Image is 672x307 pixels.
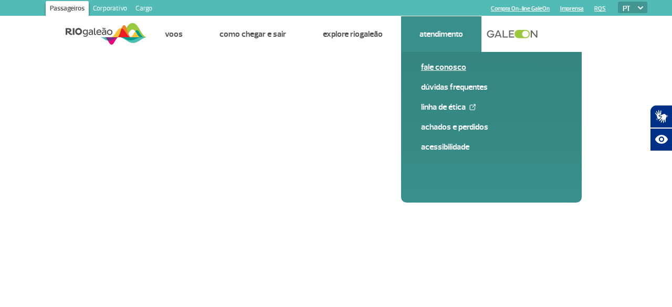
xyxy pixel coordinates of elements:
[469,104,476,110] img: External Link Icon
[560,5,584,12] a: Imprensa
[421,141,562,153] a: Acessibilidade
[421,121,562,133] a: Achados e Perdidos
[650,128,672,151] button: Abrir recursos assistivos.
[421,61,562,73] a: Fale conosco
[421,81,562,93] a: Dúvidas Frequentes
[46,1,89,18] a: Passageiros
[323,29,383,39] a: Explore RIOgaleão
[419,29,463,39] a: Atendimento
[165,29,183,39] a: Voos
[650,105,672,128] button: Abrir tradutor de língua de sinais.
[89,1,131,18] a: Corporativo
[219,29,286,39] a: Como chegar e sair
[650,105,672,151] div: Plugin de acessibilidade da Hand Talk.
[594,5,606,12] a: RQS
[491,5,550,12] a: Compra On-line GaleOn
[131,1,156,18] a: Cargo
[421,101,562,113] a: Linha de Ética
